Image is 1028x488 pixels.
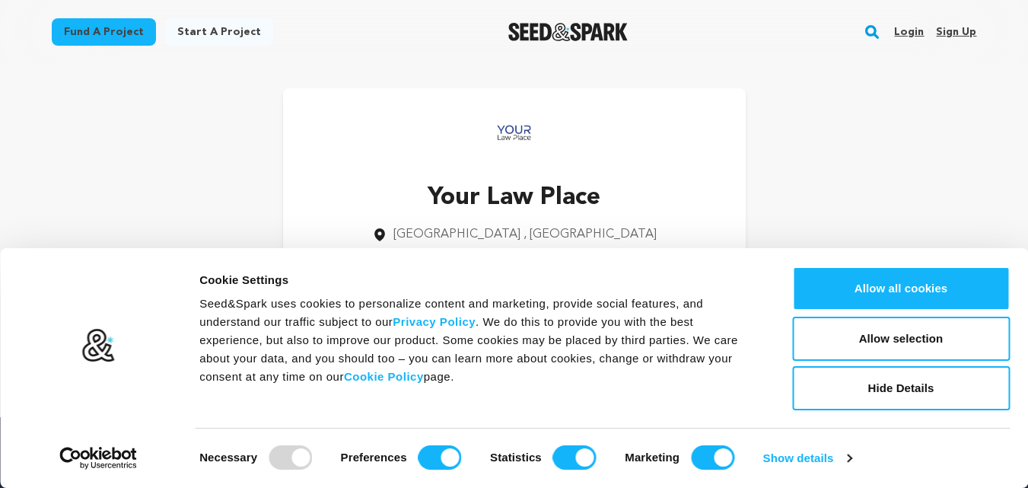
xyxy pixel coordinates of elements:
[936,20,976,44] a: Sign up
[393,315,476,328] a: Privacy Policy
[81,328,116,363] img: logo
[524,228,657,241] span: , [GEOGRAPHIC_DATA]
[894,20,924,44] a: Login
[199,271,758,289] div: Cookie Settings
[344,370,424,383] a: Cookie Policy
[341,451,407,464] strong: Preferences
[52,18,156,46] a: Fund a project
[508,23,628,41] a: Seed&Spark Homepage
[792,366,1010,410] button: Hide Details
[792,317,1010,361] button: Allow selection
[484,104,545,164] img: https://seedandspark-static.s3.us-east-2.amazonaws.com/images/User/002/305/490/medium/52c54608249...
[792,266,1010,311] button: Allow all cookies
[625,451,679,464] strong: Marketing
[32,447,165,470] a: Usercentrics Cookiebot - opens in a new window
[490,451,542,464] strong: Statistics
[199,295,758,386] div: Seed&Spark uses cookies to personalize content and marketing, provide social features, and unders...
[763,447,851,470] a: Show details
[199,451,257,464] strong: Necessary
[165,18,273,46] a: Start a project
[393,228,520,241] span: [GEOGRAPHIC_DATA]
[508,23,628,41] img: Seed&Spark Logo Dark Mode
[372,180,657,216] p: Your Law Place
